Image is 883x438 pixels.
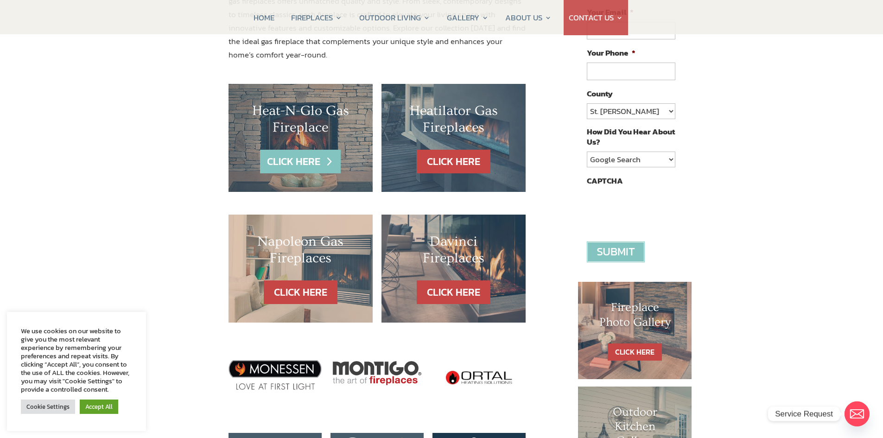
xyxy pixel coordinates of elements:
[260,150,341,173] a: CLICK HERE
[80,400,118,414] a: Accept All
[330,345,424,401] img: montigo-logo
[417,280,490,304] a: CLICK HERE
[587,127,675,147] label: How Did You Hear About Us?
[587,176,623,186] label: CAPTCHA
[845,401,870,426] a: Email
[587,190,728,227] iframe: reCAPTCHA
[608,343,662,361] a: CLICK HERE
[417,150,490,173] a: CLICK HERE
[21,327,132,394] div: We use cookies on our website to give you the most relevant experience by remembering your prefer...
[247,233,354,271] h2: Napoleon Gas Fireplaces
[21,400,75,414] a: Cookie Settings
[247,102,354,140] h2: Heat-N-Glo Gas Fireplace
[330,392,424,404] a: montigo fireplaces
[229,381,322,393] a: montigo fireplaces
[587,241,645,262] input: Submit
[400,102,507,140] h2: Heatilator Gas Fireplaces
[432,345,526,411] img: ortal
[400,233,507,271] h2: Davinci Fireplaces
[229,360,322,390] img: logo-monessen
[264,280,337,304] a: CLICK HERE
[587,48,635,58] label: Your Phone
[432,401,526,413] a: ortal fireplaces
[597,300,673,334] h1: Fireplace Photo Gallery
[587,89,613,99] label: County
